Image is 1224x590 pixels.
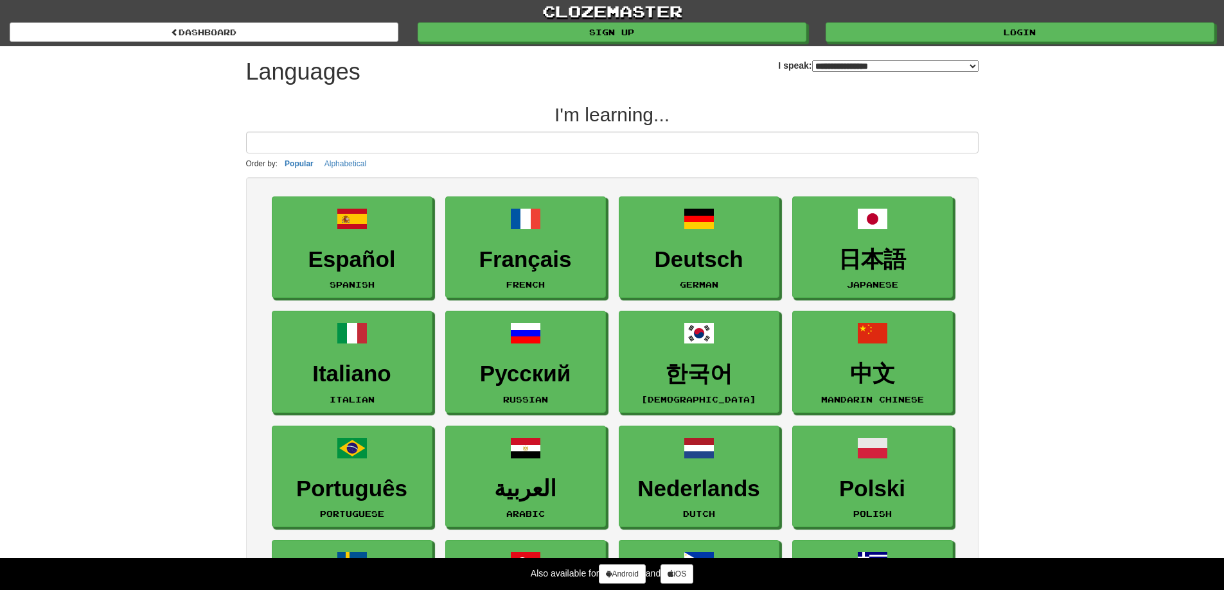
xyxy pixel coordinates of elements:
[680,280,718,289] small: German
[321,157,370,171] button: Alphabetical
[445,196,606,299] a: FrançaisFrench
[619,196,779,299] a: DeutschGerman
[279,361,425,386] h3: Italiano
[821,395,924,404] small: Mandarin Chinese
[799,247,946,272] h3: 日本語
[279,247,425,272] h3: Español
[330,395,375,404] small: Italian
[792,311,953,413] a: 中文Mandarin Chinese
[792,426,953,528] a: PolskiPolish
[626,476,772,501] h3: Nederlands
[778,59,978,72] label: I speak:
[503,395,548,404] small: Russian
[452,361,599,386] h3: Русский
[330,280,375,289] small: Spanish
[626,361,772,386] h3: 한국어
[506,509,545,518] small: Arabic
[10,22,398,42] a: dashboard
[452,247,599,272] h3: Français
[847,280,898,289] small: Japanese
[418,22,806,42] a: Sign up
[683,509,715,518] small: Dutch
[272,311,432,413] a: ItalianoItalian
[272,426,432,528] a: PortuguêsPortuguese
[619,426,779,528] a: NederlandsDutch
[626,247,772,272] h3: Deutsch
[619,311,779,413] a: 한국어[DEMOGRAPHIC_DATA]
[661,564,693,584] a: iOS
[799,361,946,386] h3: 中文
[246,59,360,85] h1: Languages
[599,564,645,584] a: Android
[812,60,979,72] select: I speak:
[506,280,545,289] small: French
[826,22,1214,42] a: Login
[792,196,953,299] a: 日本語Japanese
[445,311,606,413] a: РусскийRussian
[246,159,278,168] small: Order by:
[445,426,606,528] a: العربيةArabic
[641,395,756,404] small: [DEMOGRAPHIC_DATA]
[272,196,432,299] a: EspañolSpanish
[246,104,979,125] h2: I'm learning...
[452,476,599,501] h3: العربية
[320,509,384,518] small: Portuguese
[281,157,317,171] button: Popular
[799,476,946,501] h3: Polski
[853,509,892,518] small: Polish
[279,476,425,501] h3: Português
